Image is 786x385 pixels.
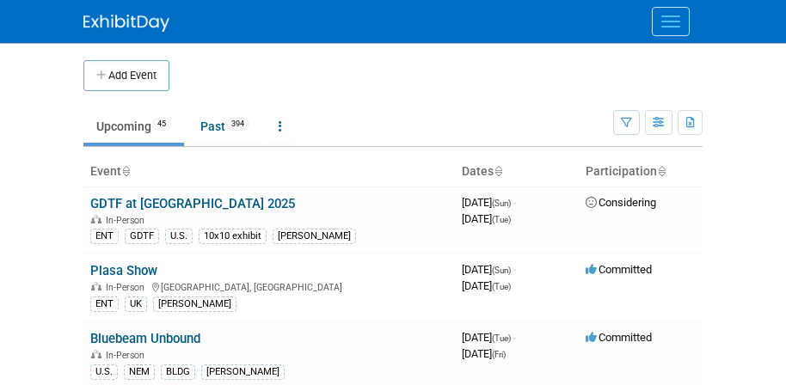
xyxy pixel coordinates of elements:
div: U.S. [90,364,118,380]
span: [DATE] [462,196,516,209]
span: 394 [226,118,249,131]
span: [DATE] [462,347,506,360]
span: [DATE] [462,212,511,225]
span: (Sun) [492,266,511,275]
a: Sort by Event Name [121,164,130,178]
span: - [513,196,516,209]
a: Sort by Start Date [494,164,502,178]
th: Event [83,157,455,186]
span: (Fri) [492,350,506,359]
div: [PERSON_NAME] [273,229,356,244]
span: (Tue) [492,215,511,224]
div: [PERSON_NAME] [201,364,285,380]
a: Past394 [187,110,262,143]
div: 10x10 exhibit [199,229,267,244]
span: (Tue) [492,282,511,291]
div: ENT [90,296,119,312]
th: Dates [455,157,579,186]
div: BLDG [161,364,195,380]
img: In-Person Event [91,350,101,358]
span: [DATE] [462,263,516,276]
span: In-Person [106,282,150,293]
span: (Sun) [492,199,511,208]
a: GDTF at [GEOGRAPHIC_DATA] 2025 [90,196,295,211]
span: 45 [152,118,171,131]
div: [PERSON_NAME] [153,296,236,312]
a: Plasa Show [90,263,157,278]
span: [DATE] [462,331,516,344]
span: Committed [586,331,652,344]
div: [GEOGRAPHIC_DATA], [GEOGRAPHIC_DATA] [90,279,448,293]
span: [DATE] [462,279,511,292]
button: Menu [652,7,690,36]
div: ENT [90,229,119,244]
span: (Tue) [492,333,511,343]
a: Bluebeam Unbound [90,331,200,346]
img: ExhibitDay [83,15,169,32]
span: Committed [586,263,652,276]
span: Considering [586,196,656,209]
a: Sort by Participation Type [657,164,666,178]
a: Upcoming45 [83,110,184,143]
div: NEM [124,364,155,380]
th: Participation [579,157,703,186]
span: - [513,331,516,344]
img: In-Person Event [91,215,101,223]
span: In-Person [106,215,150,226]
span: In-Person [106,350,150,361]
img: In-Person Event [91,282,101,290]
span: - [513,263,516,276]
button: Add Event [83,60,169,91]
div: GDTF [125,229,159,244]
div: UK [125,296,147,312]
div: U.S. [165,229,193,244]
